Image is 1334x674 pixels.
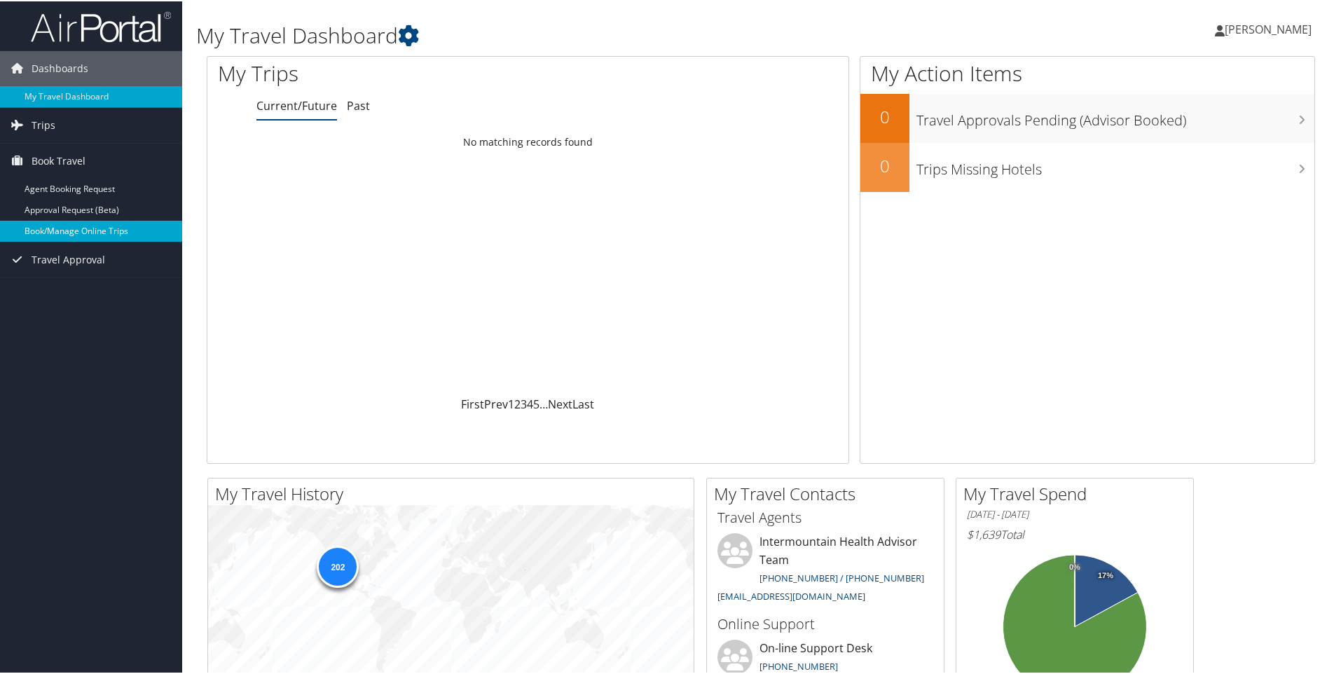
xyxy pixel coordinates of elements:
span: [PERSON_NAME] [1225,20,1312,36]
span: $1,639 [967,525,1000,541]
a: Last [572,395,594,411]
span: Book Travel [32,142,85,177]
a: [PHONE_NUMBER] [759,659,838,671]
h2: My Travel Spend [963,481,1193,504]
a: 3 [521,395,527,411]
a: 1 [508,395,514,411]
li: Intermountain Health Advisor Team [710,532,940,607]
a: [EMAIL_ADDRESS][DOMAIN_NAME] [717,589,865,601]
a: 0Travel Approvals Pending (Advisor Booked) [860,92,1314,142]
div: 202 [317,544,359,586]
img: airportal-logo.png [31,9,171,42]
h3: Travel Agents [717,507,933,526]
h2: 0 [860,104,909,128]
span: Dashboards [32,50,88,85]
span: Trips [32,106,55,142]
td: No matching records found [207,128,848,153]
a: 0Trips Missing Hotels [860,142,1314,191]
tspan: 0% [1069,562,1080,570]
h2: My Travel Contacts [714,481,944,504]
h3: Travel Approvals Pending (Advisor Booked) [916,102,1314,129]
a: First [461,395,484,411]
a: Prev [484,395,508,411]
a: [PHONE_NUMBER] / [PHONE_NUMBER] [759,570,924,583]
a: 4 [527,395,533,411]
h3: Online Support [717,613,933,633]
h1: My Action Items [860,57,1314,87]
a: 5 [533,395,539,411]
h2: 0 [860,153,909,177]
span: … [539,395,548,411]
a: Next [548,395,572,411]
a: Current/Future [256,97,337,112]
h6: Total [967,525,1183,541]
span: Travel Approval [32,241,105,276]
h3: Trips Missing Hotels [916,151,1314,178]
h2: My Travel History [215,481,694,504]
h1: My Trips [218,57,571,87]
tspan: 17% [1098,570,1113,579]
a: [PERSON_NAME] [1215,7,1326,49]
a: 2 [514,395,521,411]
h1: My Travel Dashboard [196,20,949,49]
a: Past [347,97,370,112]
h6: [DATE] - [DATE] [967,507,1183,520]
